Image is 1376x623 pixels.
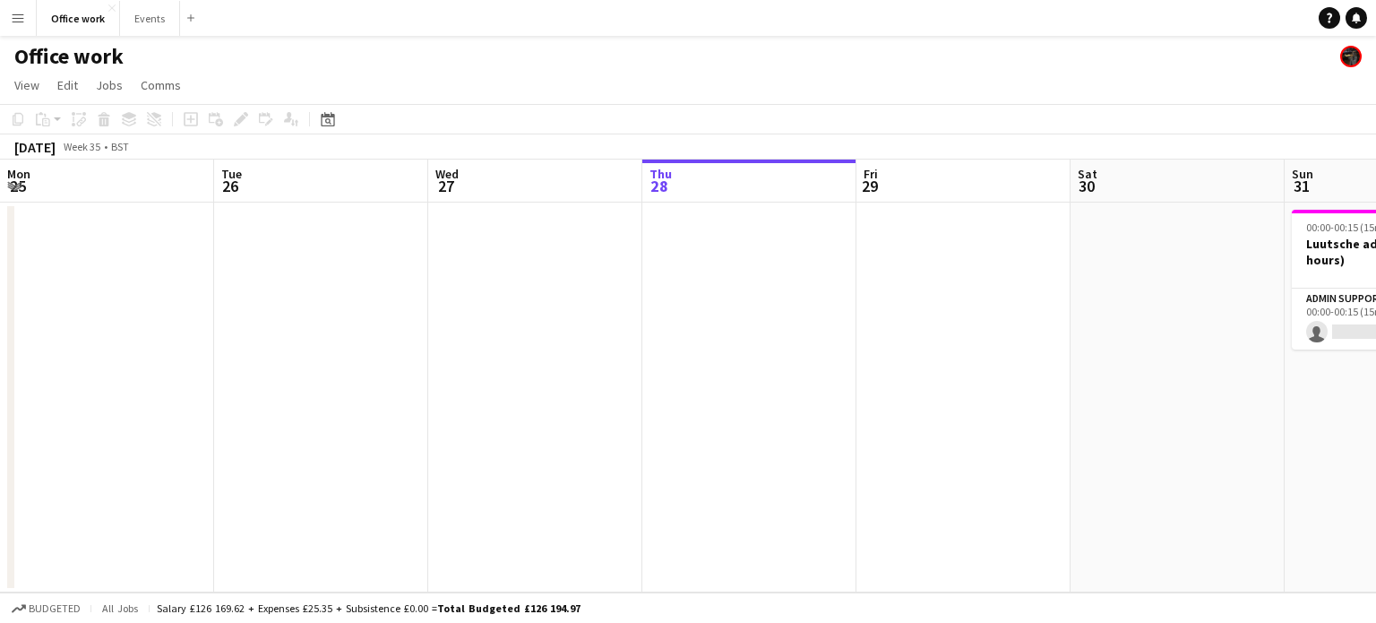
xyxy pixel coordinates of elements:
span: Edit [57,77,78,93]
span: Tue [221,166,242,182]
a: Jobs [89,74,130,97]
span: Sun [1292,166,1313,182]
a: Comms [133,74,188,97]
span: 29 [861,176,878,196]
div: Salary £126 169.62 + Expenses £25.35 + Subsistence £0.00 = [157,601,580,615]
span: Jobs [96,77,123,93]
span: 30 [1075,176,1097,196]
span: Thu [649,166,672,182]
span: 31 [1289,176,1313,196]
a: Edit [50,74,85,97]
a: View [7,74,47,97]
div: [DATE] [14,138,56,156]
span: 25 [4,176,30,196]
button: Budgeted [9,599,83,619]
span: View [14,77,39,93]
button: Office work [37,1,120,36]
span: Total Budgeted £126 194.97 [437,601,580,615]
app-user-avatar: Blue Hat [1340,46,1362,67]
span: Sat [1078,166,1097,182]
span: Week 35 [59,140,104,153]
div: BST [111,140,129,153]
button: Events [120,1,180,36]
span: 28 [647,176,672,196]
span: All jobs [99,601,142,615]
span: 27 [433,176,459,196]
span: 26 [219,176,242,196]
span: Comms [141,77,181,93]
h1: Office work [14,43,124,70]
span: Budgeted [29,602,81,615]
span: Mon [7,166,30,182]
span: Wed [435,166,459,182]
span: Fri [864,166,878,182]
